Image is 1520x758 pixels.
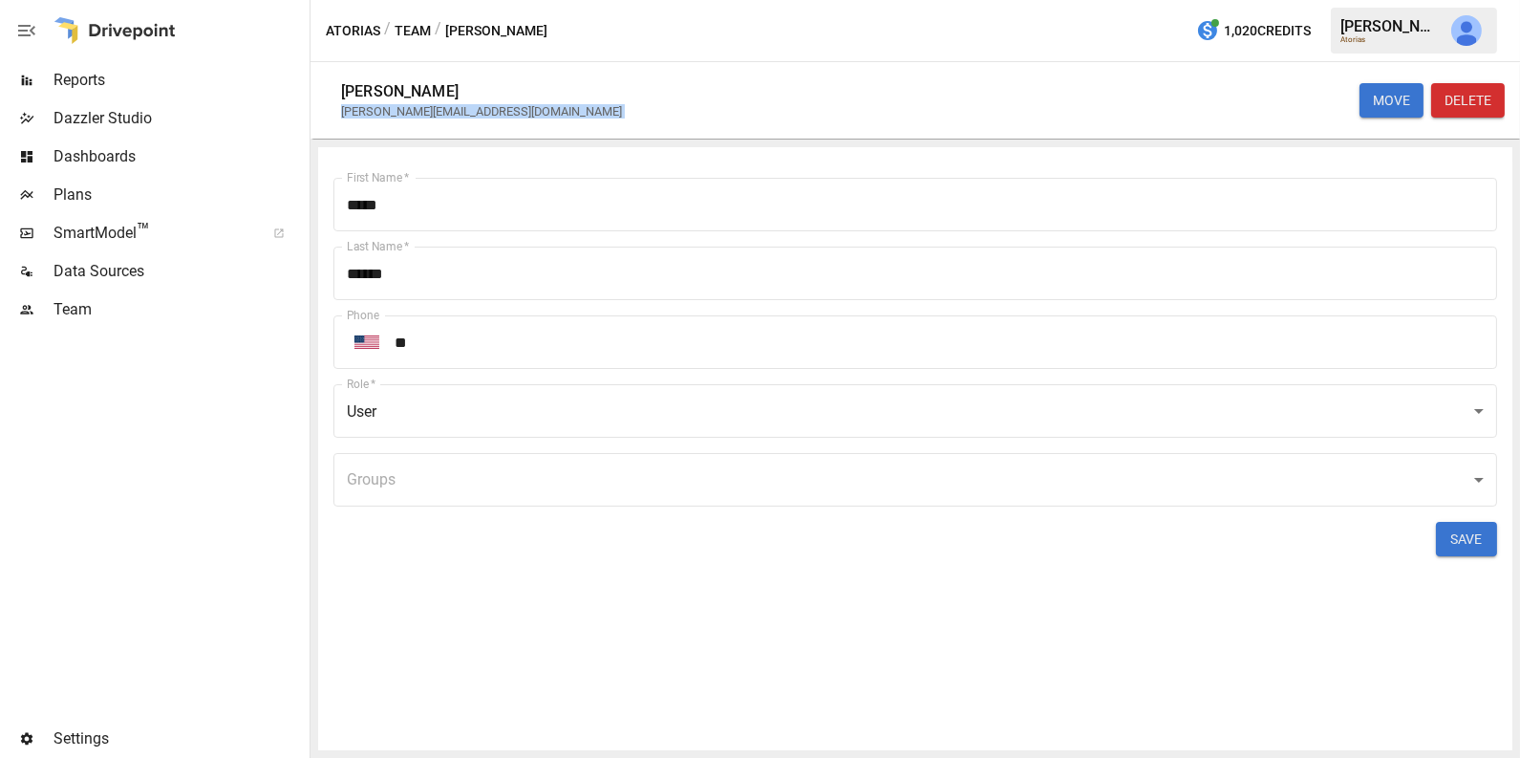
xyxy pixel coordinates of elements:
[326,19,380,43] button: Atorias
[1340,35,1440,44] div: Atorias
[384,19,391,43] div: /
[54,727,306,750] span: Settings
[1224,19,1311,43] span: 1,020 Credits
[341,82,459,100] div: [PERSON_NAME]
[395,19,431,43] button: Team
[347,307,379,323] label: Phone
[1188,13,1318,49] button: 1,020Credits
[54,298,306,321] span: Team
[341,104,622,119] div: [PERSON_NAME][EMAIL_ADDRESS][DOMAIN_NAME]
[1440,4,1493,57] button: Julie Wilton
[54,145,306,168] span: Dashboards
[54,69,306,92] span: Reports
[54,222,252,245] span: SmartModel
[347,169,409,185] label: First Name
[1359,83,1424,118] button: MOVE
[435,19,441,43] div: /
[1431,83,1505,118] button: DELETE
[354,336,379,349] img: United States
[1436,522,1497,556] button: SAVE
[54,260,306,283] span: Data Sources
[347,376,376,392] label: Role
[1451,15,1482,46] img: Julie Wilton
[1340,17,1440,35] div: [PERSON_NAME]
[137,219,150,243] span: ™
[347,238,409,254] label: Last Name
[54,107,306,130] span: Dazzler Studio
[347,322,387,362] button: Open flags menu
[54,184,306,206] span: Plans
[333,384,1497,438] div: User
